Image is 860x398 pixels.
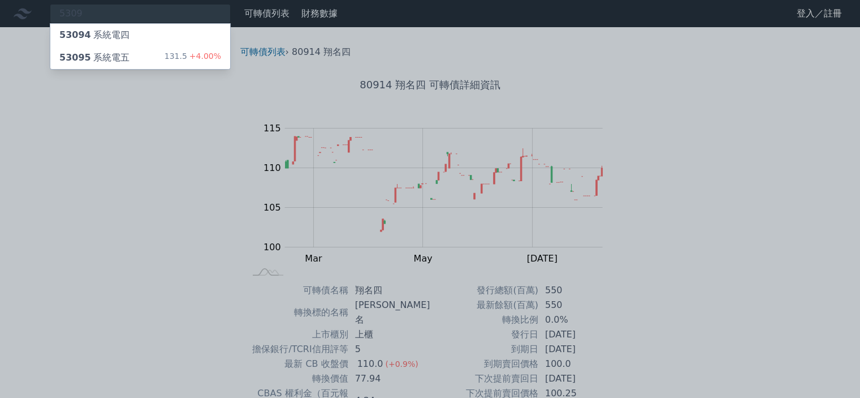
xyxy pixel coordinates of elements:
a: 53094系統電四 [50,24,230,46]
span: 53095 [59,52,91,63]
div: 131.5 [165,51,221,65]
span: +4.00% [187,52,221,61]
div: 聊天小工具 [803,344,860,398]
div: 系統電四 [59,28,129,42]
div: 系統電五 [59,51,129,65]
span: 53094 [59,29,91,40]
a: 53095系統電五 131.5+4.00% [50,46,230,69]
iframe: Chat Widget [803,344,860,398]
